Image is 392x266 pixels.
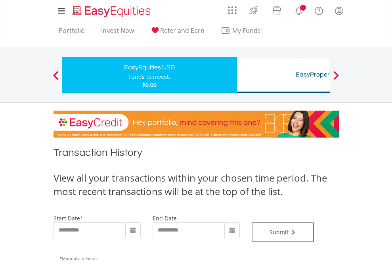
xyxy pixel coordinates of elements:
[54,171,339,199] div: View all your transactions within your chosen time period. The most recent transactions will be a...
[142,81,157,88] span: $0.00
[55,27,88,39] a: Portfolio
[54,145,339,163] h1: Transaction History
[67,62,232,73] div: EasyEquities USD
[48,75,64,83] button: Previous
[289,2,309,18] a: Notifications
[54,214,80,222] label: start date
[265,2,289,17] a: Vouchers
[328,75,344,83] button: Next
[309,2,329,18] a: FAQ's and Support
[223,2,242,15] a: AppsGrid
[221,25,273,36] span: My Funds
[247,4,260,17] img: thrive-v2.svg
[252,222,314,242] button: Submit
[147,27,208,39] a: Refer and Earn
[228,6,237,15] img: grid-menu-icon.svg
[59,255,98,261] span: Mandatory Fields
[71,5,154,18] img: EasyEquities_Logo.png
[160,26,205,35] span: Refer and Earn
[69,2,154,18] a: Home page
[54,111,339,138] img: EasyCredit Promotion Banner
[329,2,349,19] a: My Profile
[98,27,137,39] a: Invest Now
[128,73,170,81] div: Funds to invest:
[153,214,177,222] label: end date
[270,4,283,17] img: vouchers-v2.svg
